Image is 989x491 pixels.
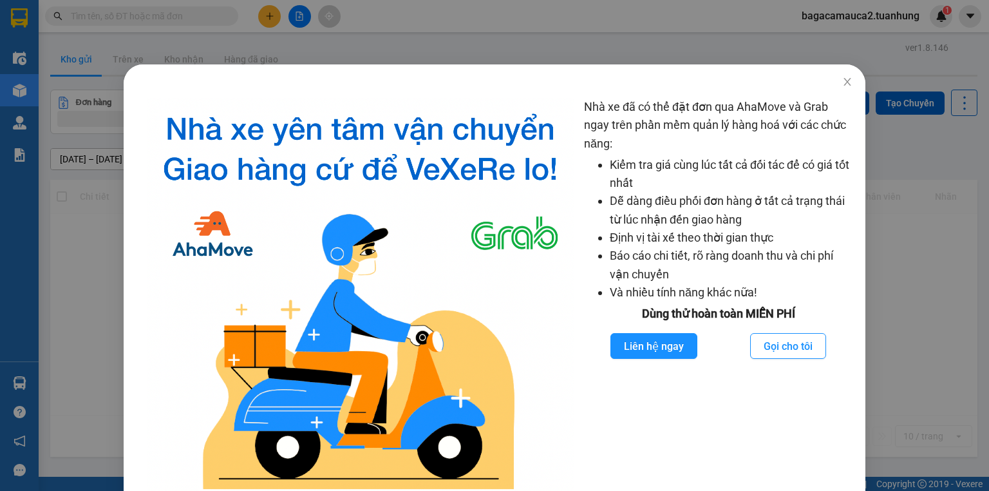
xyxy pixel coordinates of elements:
li: Kiểm tra giá cùng lúc tất cả đối tác để có giá tốt nhất [610,156,852,193]
span: close [842,77,852,87]
button: Liên hệ ngay [610,333,697,359]
li: Báo cáo chi tiết, rõ ràng doanh thu và chi phí vận chuyển [610,247,852,284]
span: Gọi cho tôi [764,338,813,354]
button: Gọi cho tôi [750,333,826,359]
span: Liên hệ ngay [624,338,684,354]
div: Dùng thử hoàn toàn MIỄN PHÍ [584,305,852,323]
li: Và nhiều tính năng khác nữa! [610,284,852,302]
li: Dễ dàng điều phối đơn hàng ở tất cả trạng thái từ lúc nhận đến giao hàng [610,192,852,229]
button: Close [829,64,865,101]
li: Định vị tài xế theo thời gian thực [610,229,852,247]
